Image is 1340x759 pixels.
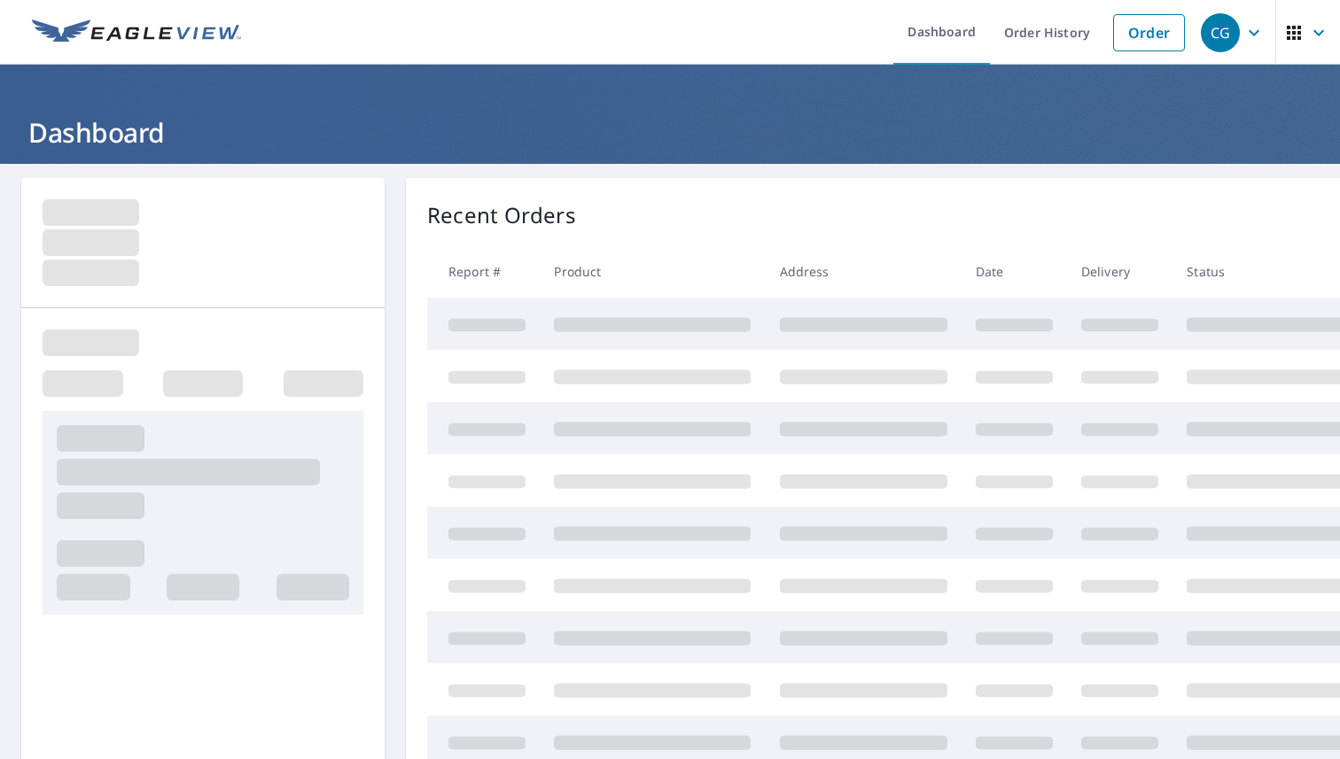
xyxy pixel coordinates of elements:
[962,245,1067,298] th: Date
[540,245,765,298] th: Product
[32,19,241,46] img: EV Logo
[21,114,1319,151] h1: Dashboard
[1201,13,1240,52] div: CG
[427,199,576,231] p: Recent Orders
[427,245,540,298] th: Report #
[1067,245,1172,298] th: Delivery
[766,245,962,298] th: Address
[1113,14,1185,51] a: Order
